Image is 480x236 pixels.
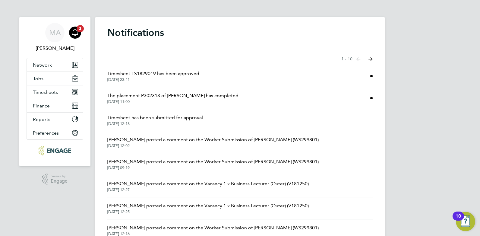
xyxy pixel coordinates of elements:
[27,58,83,72] button: Network
[33,89,58,95] span: Timesheets
[33,76,43,81] span: Jobs
[51,179,68,184] span: Engage
[19,17,90,166] nav: Main navigation
[107,143,319,148] span: [DATE] 12:02
[107,209,309,214] span: [DATE] 12:25
[107,165,319,170] span: [DATE] 09:19
[49,29,61,37] span: MA
[42,174,68,185] a: Powered byEngage
[33,116,50,122] span: Reports
[33,62,52,68] span: Network
[107,92,238,99] span: The placement P302313 of [PERSON_NAME] has completed
[107,202,309,214] a: [PERSON_NAME] posted a comment on the Vacancy 1 x Business Lecturer (Outer) (V181250)[DATE] 12:25
[107,202,309,209] span: [PERSON_NAME] posted a comment on the Vacancy 1 x Business Lecturer (Outer) (V181250)
[107,158,319,170] a: [PERSON_NAME] posted a comment on the Worker Submission of [PERSON_NAME] (WS299801)[DATE] 09:19
[341,56,352,62] span: 1 - 10
[27,45,83,52] span: Mahnaz Asgari Joorshari
[107,180,309,187] span: [PERSON_NAME] posted a comment on the Vacancy 1 x Business Lecturer (Outer) (V181250)
[107,224,319,231] span: [PERSON_NAME] posted a comment on the Worker Submission of [PERSON_NAME] (WS299801)
[27,126,83,139] button: Preferences
[27,85,83,99] button: Timesheets
[27,23,83,52] a: MA[PERSON_NAME]
[27,146,83,155] a: Go to home page
[107,136,319,143] span: [PERSON_NAME] posted a comment on the Worker Submission of [PERSON_NAME] (WS299801)
[77,25,84,32] span: 2
[27,113,83,126] button: Reports
[107,70,199,82] a: Timesheet TS1829019 has been approved[DATE] 23:41
[39,146,71,155] img: ncclondon-logo-retina.png
[107,121,203,126] span: [DATE] 12:18
[107,114,203,121] span: Timesheet has been submitted for approval
[107,158,319,165] span: [PERSON_NAME] posted a comment on the Worker Submission of [PERSON_NAME] (WS299801)
[69,23,81,42] a: 2
[107,92,238,104] a: The placement P302313 of [PERSON_NAME] has completed[DATE] 11:00
[341,53,373,65] nav: Select page of notifications list
[456,212,475,231] button: Open Resource Center, 10 new notifications
[27,72,83,85] button: Jobs
[107,136,319,148] a: [PERSON_NAME] posted a comment on the Worker Submission of [PERSON_NAME] (WS299801)[DATE] 12:02
[107,27,373,39] h1: Notifications
[107,70,199,77] span: Timesheet TS1829019 has been approved
[27,99,83,112] button: Finance
[33,130,59,136] span: Preferences
[456,216,461,224] div: 10
[107,77,199,82] span: [DATE] 23:41
[33,103,50,109] span: Finance
[107,187,309,192] span: [DATE] 12:27
[107,180,309,192] a: [PERSON_NAME] posted a comment on the Vacancy 1 x Business Lecturer (Outer) (V181250)[DATE] 12:27
[107,99,238,104] span: [DATE] 11:00
[51,174,68,179] span: Powered by
[107,114,203,126] a: Timesheet has been submitted for approval[DATE] 12:18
